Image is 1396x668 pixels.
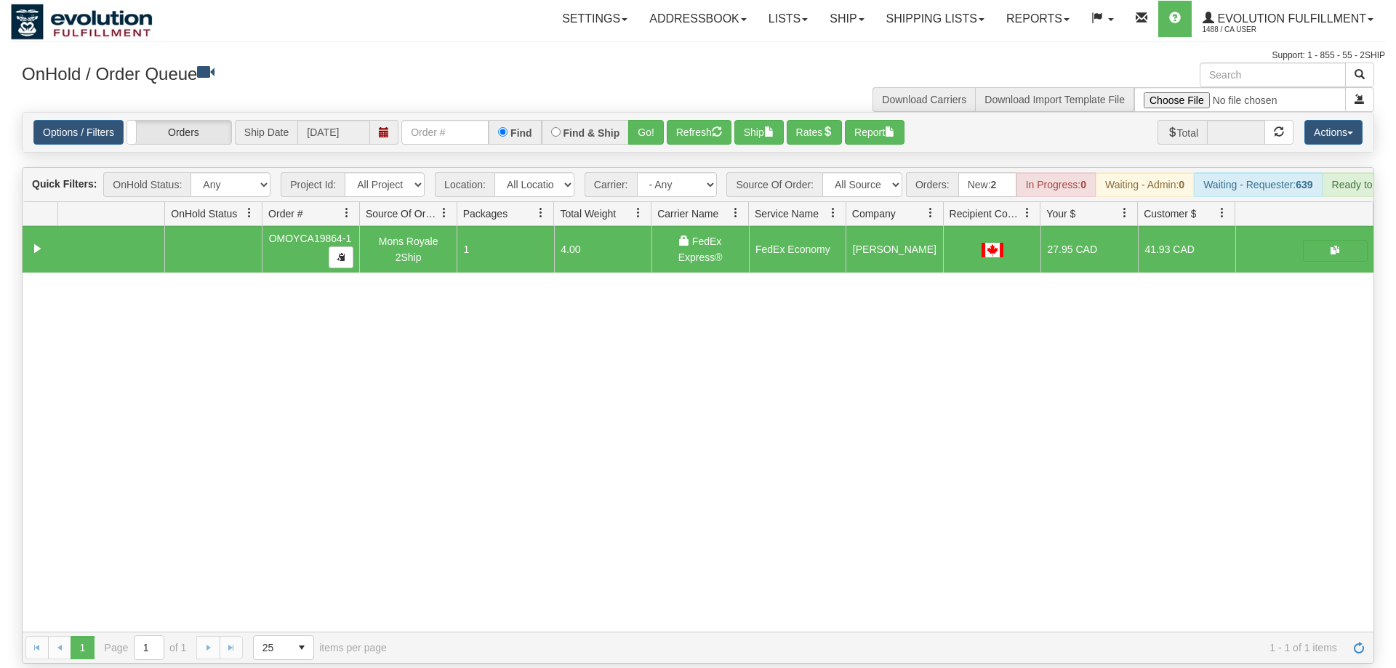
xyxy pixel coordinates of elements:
span: Page sizes drop down [253,635,314,660]
span: Orders: [906,172,958,197]
button: Copy to clipboard [329,246,353,268]
a: Total Weight filter column settings [626,201,651,225]
span: Recipient Country [950,206,1022,221]
div: In Progress: [1016,172,1096,197]
span: Total [1158,120,1208,145]
a: Recipient Country filter column settings [1015,201,1040,225]
input: Page 1 [135,636,164,659]
button: Actions [1304,120,1363,145]
input: Import [1134,87,1346,112]
h3: OnHold / Order Queue [22,63,687,84]
span: Page of 1 [105,635,187,660]
span: select [290,636,313,659]
div: Waiting - Admin: [1096,172,1194,197]
a: Options / Filters [33,120,124,145]
input: Search [1200,63,1346,87]
button: Refresh [667,120,731,145]
a: Ship [819,1,875,37]
a: OnHold Status filter column settings [237,201,262,225]
a: Download Carriers [882,94,966,105]
a: Company filter column settings [918,201,943,225]
td: FedEx Economy [749,226,846,273]
a: Your $ filter column settings [1112,201,1137,225]
a: Shipping lists [875,1,995,37]
span: Page 1 [71,636,94,659]
a: Refresh [1347,636,1371,659]
a: Collapse [28,240,47,258]
span: 1 [463,244,469,255]
td: 27.95 CAD [1040,226,1138,273]
span: Carrier Name [657,206,718,221]
a: Order # filter column settings [334,201,359,225]
span: 4.00 [561,244,580,255]
button: Ship [734,120,784,145]
span: Total Weight [560,206,616,221]
span: Source Of Order [366,206,438,221]
button: Go! [628,120,664,145]
span: Company [852,206,896,221]
span: Customer $ [1144,206,1196,221]
a: Lists [758,1,819,37]
span: Ship Date [235,120,297,145]
label: Find [510,128,532,138]
span: Location: [435,172,494,197]
label: Orders [127,121,231,144]
span: items per page [253,635,387,660]
div: Support: 1 - 855 - 55 - 2SHIP [11,49,1385,62]
span: 1 - 1 of 1 items [407,642,1337,653]
input: Order # [401,120,489,145]
strong: 0 [1179,179,1184,190]
img: CA [982,243,1003,257]
span: Packages [463,206,508,221]
span: OMOYCA19864-1 [269,233,352,244]
span: Service Name [755,206,819,221]
a: Source Of Order filter column settings [432,201,457,225]
button: Rates [787,120,843,145]
img: logo1488.jpg [11,4,153,40]
a: Evolution Fulfillment 1488 / CA User [1192,1,1384,37]
span: Your $ [1046,206,1075,221]
div: Mons Royale 2Ship [366,233,451,266]
div: Waiting - Requester: [1194,172,1322,197]
a: Addressbook [638,1,758,37]
iframe: chat widget [1363,259,1395,408]
button: Search [1345,63,1374,87]
td: 41.93 CAD [1138,226,1235,273]
label: Find & Ship [563,128,620,138]
a: Reports [995,1,1080,37]
span: Evolution Fulfillment [1214,12,1366,25]
span: Project Id: [281,172,345,197]
span: 25 [262,640,281,655]
a: Customer $ filter column settings [1210,201,1235,225]
button: Shipping Documents [1303,240,1368,262]
div: grid toolbar [23,168,1373,202]
span: Source Of Order: [726,172,822,197]
strong: 0 [1080,179,1086,190]
a: Service Name filter column settings [821,201,846,225]
a: Download Import Template File [984,94,1125,105]
span: 1488 / CA User [1203,23,1312,37]
a: Carrier Name filter column settings [723,201,748,225]
span: OnHold Status [171,206,237,221]
span: Order # [268,206,302,221]
td: [PERSON_NAME] [846,226,943,273]
span: Carrier: [585,172,637,197]
div: New: [958,172,1016,197]
a: Settings [551,1,638,37]
span: FedEx Express® [678,236,723,263]
button: Report [845,120,904,145]
strong: 2 [991,179,997,190]
label: Quick Filters: [32,177,97,191]
strong: 639 [1296,179,1312,190]
a: Packages filter column settings [529,201,553,225]
span: OnHold Status: [103,172,190,197]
